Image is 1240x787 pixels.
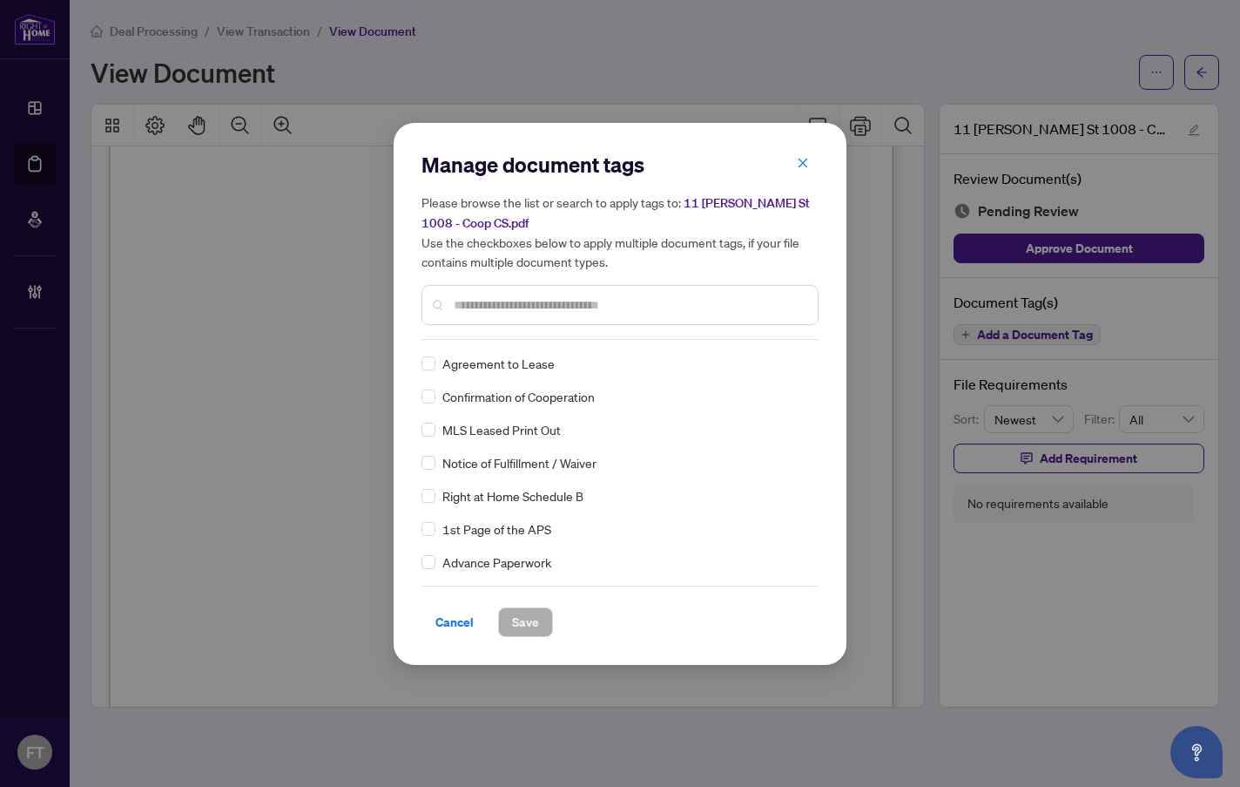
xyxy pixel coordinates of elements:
[442,453,596,472] span: Notice of Fulfillment / Waiver
[442,553,551,572] span: Advance Paperwork
[421,607,488,637] button: Cancel
[442,387,595,406] span: Confirmation of Cooperation
[421,151,819,179] h2: Manage document tags
[442,486,583,505] span: Right at Home Schedule B
[498,607,553,637] button: Save
[797,157,809,169] span: close
[442,519,551,539] span: 1st Page of the APS
[421,195,810,231] span: 11 [PERSON_NAME] St 1008 - Coop CS.pdf
[435,608,474,636] span: Cancel
[1170,726,1223,778] button: Open asap
[442,354,555,373] span: Agreement to Lease
[421,193,819,271] h5: Please browse the list or search to apply tags to: Use the checkboxes below to apply multiple doc...
[442,420,561,439] span: MLS Leased Print Out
